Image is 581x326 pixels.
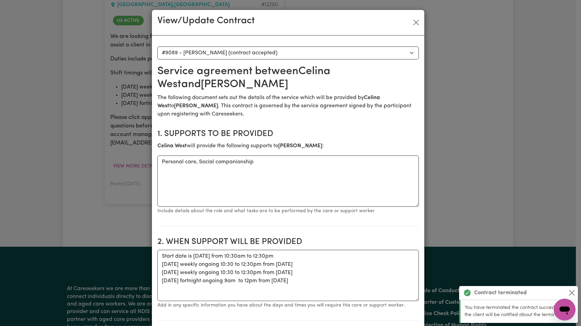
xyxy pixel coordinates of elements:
textarea: Personal care, Social companionship [157,155,419,207]
p: The following document sets out the details of the service which will be provided by to . This co... [157,94,419,118]
h3: View/Update Contract [157,15,255,27]
textarea: Start date is [DATE] from 10:30am to 12:30pm [DATE] weekly ongoing 10:30 to 12:30pm from [DATE] [... [157,250,419,301]
iframe: Button to launch messaging window [554,299,576,321]
b: [PERSON_NAME] [174,103,218,109]
b: [PERSON_NAME] [278,143,322,149]
b: Celina West [157,143,187,149]
strong: Contract terminated [474,289,527,297]
h2: 2. When support will be provided [157,237,419,247]
button: Close [568,289,576,297]
button: Close [411,17,422,28]
p: You have terminated the contract succesfully and the client will be notified about the termination. [465,304,574,319]
h2: 1. Supports to be provided [157,129,419,139]
p: will provide the following supports to : [157,142,419,150]
h2: Service agreement between Celina West and [PERSON_NAME] [157,65,419,91]
small: Include details about the role and what tasks are to be performed by the care or support worker [157,208,375,214]
small: Add in any specific information you have about the days and times you will require this care or s... [157,303,405,308]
